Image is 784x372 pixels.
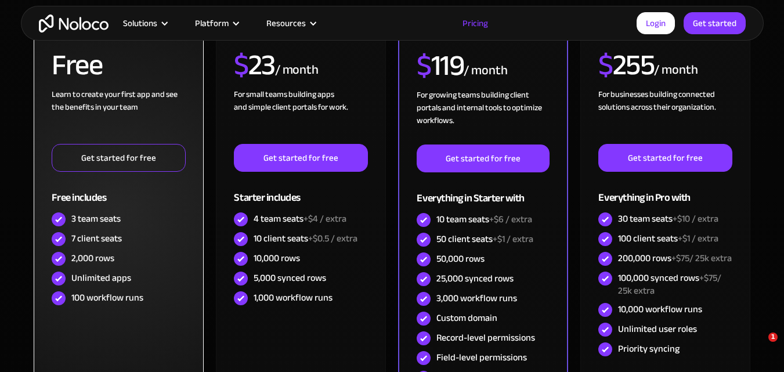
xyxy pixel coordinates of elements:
[71,272,131,284] div: Unlimited apps
[618,342,680,355] div: Priority syncing
[598,144,732,172] a: Get started for free
[598,172,732,210] div: Everything in Pro with
[436,331,535,344] div: Record-level permissions
[598,88,732,144] div: For businesses building connected solutions across their organization. ‍
[598,38,613,92] span: $
[598,50,654,80] h2: 255
[745,333,772,360] iframe: Intercom live chat
[417,89,549,145] div: For growing teams building client portals and internal tools to optimize workflows.
[417,145,549,172] a: Get started for free
[252,16,329,31] div: Resources
[673,210,718,227] span: +$10 / extra
[684,12,746,34] a: Get started
[254,291,333,304] div: 1,000 workflow runs
[618,252,732,265] div: 200,000 rows
[489,211,532,228] span: +$6 / extra
[464,62,507,80] div: / month
[552,259,784,341] iframe: Intercom notifications message
[234,172,367,210] div: Starter includes
[254,252,300,265] div: 10,000 rows
[304,210,346,227] span: +$4 / extra
[234,50,275,80] h2: 23
[52,144,185,172] a: Get started for free
[39,15,109,32] a: home
[654,61,698,80] div: / month
[52,172,185,210] div: Free includes
[71,291,143,304] div: 100 workflow runs
[52,50,102,80] h2: Free
[417,172,549,210] div: Everything in Starter with
[618,232,718,245] div: 100 client seats
[71,252,114,265] div: 2,000 rows
[671,250,732,267] span: +$75/ 25k extra
[234,38,248,92] span: $
[123,16,157,31] div: Solutions
[180,16,252,31] div: Platform
[52,88,185,144] div: Learn to create your first app and see the benefits in your team ‍
[254,272,326,284] div: 5,000 synced rows
[436,252,485,265] div: 50,000 rows
[254,232,357,245] div: 10 client seats
[448,16,503,31] a: Pricing
[109,16,180,31] div: Solutions
[275,61,319,80] div: / month
[678,230,718,247] span: +$1 / extra
[493,230,533,248] span: +$1 / extra
[308,230,357,247] span: +$0.5 / extra
[768,333,778,342] span: 1
[436,233,533,245] div: 50 client seats
[436,272,514,285] div: 25,000 synced rows
[71,212,121,225] div: 3 team seats
[436,292,517,305] div: 3,000 workflow runs
[254,212,346,225] div: 4 team seats
[234,88,367,144] div: For small teams building apps and simple client portals for work. ‍
[417,51,464,80] h2: 119
[195,16,229,31] div: Platform
[234,144,367,172] a: Get started for free
[436,312,497,324] div: Custom domain
[71,232,122,245] div: 7 client seats
[637,12,675,34] a: Login
[417,38,431,93] span: $
[436,213,532,226] div: 10 team seats
[436,351,527,364] div: Field-level permissions
[618,212,718,225] div: 30 team seats
[266,16,306,31] div: Resources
